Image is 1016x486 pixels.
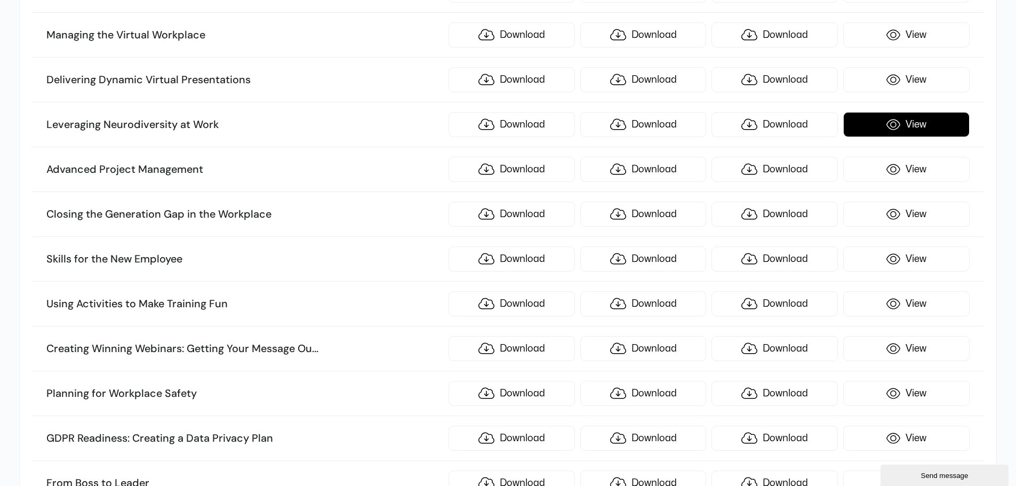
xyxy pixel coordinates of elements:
a: View [843,67,970,92]
a: View [843,202,970,227]
a: Download [711,336,838,361]
a: Download [711,202,838,227]
span: ... [312,341,318,355]
a: Download [711,381,838,406]
a: Download [580,336,707,361]
a: Download [449,381,575,406]
a: Download [449,291,575,316]
a: Download [449,157,575,182]
h3: Managing the Virtual Workplace [46,28,443,42]
a: Download [449,67,575,92]
a: Download [711,157,838,182]
h3: Skills for the New Employee [46,252,443,266]
h3: Planning for Workplace Safety [46,387,443,401]
a: Download [580,157,707,182]
a: Download [580,426,707,451]
h3: Advanced Project Management [46,163,443,177]
a: Download [711,67,838,92]
a: Download [449,336,575,361]
a: View [843,336,970,361]
a: Download [711,246,838,272]
a: Download [580,112,707,137]
h3: Closing the Generation Gap in the Workplace [46,208,443,221]
a: Download [449,112,575,137]
a: Download [449,202,575,227]
a: Download [580,202,707,227]
a: Download [449,426,575,451]
a: Download [711,112,838,137]
a: Download [711,22,838,47]
h3: Using Activities to Make Training Fun [46,297,443,311]
a: Download [580,246,707,272]
a: View [843,426,970,451]
a: Download [711,291,838,316]
a: Download [580,381,707,406]
a: View [843,157,970,182]
iframe: chat widget [881,463,1011,486]
a: View [843,291,970,316]
a: Download [449,22,575,47]
a: Download [580,291,707,316]
a: View [843,381,970,406]
h3: Leveraging Neurodiversity at Work [46,118,443,132]
a: Download [580,67,707,92]
h3: Delivering Dynamic Virtual Presentations [46,73,443,87]
a: View [843,22,970,47]
a: Download [711,426,838,451]
a: View [843,246,970,272]
h3: Creating Winning Webinars: Getting Your Message Ou [46,342,443,356]
a: Download [580,22,707,47]
a: Download [449,246,575,272]
h3: GDPR Readiness: Creating a Data Privacy Plan [46,432,443,445]
a: View [843,112,970,137]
